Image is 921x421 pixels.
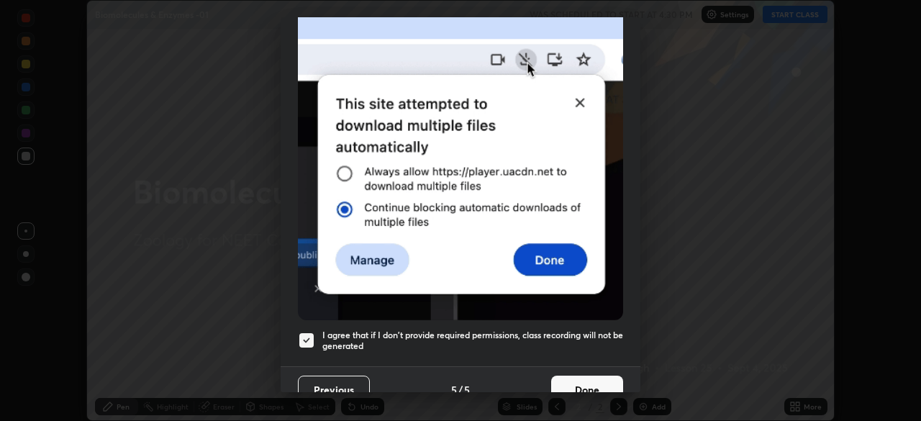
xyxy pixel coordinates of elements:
[451,382,457,397] h4: 5
[298,376,370,404] button: Previous
[322,330,623,352] h5: I agree that if I don't provide required permissions, class recording will not be generated
[551,376,623,404] button: Done
[298,6,623,320] img: downloads-permission-blocked.gif
[458,382,463,397] h4: /
[464,382,470,397] h4: 5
